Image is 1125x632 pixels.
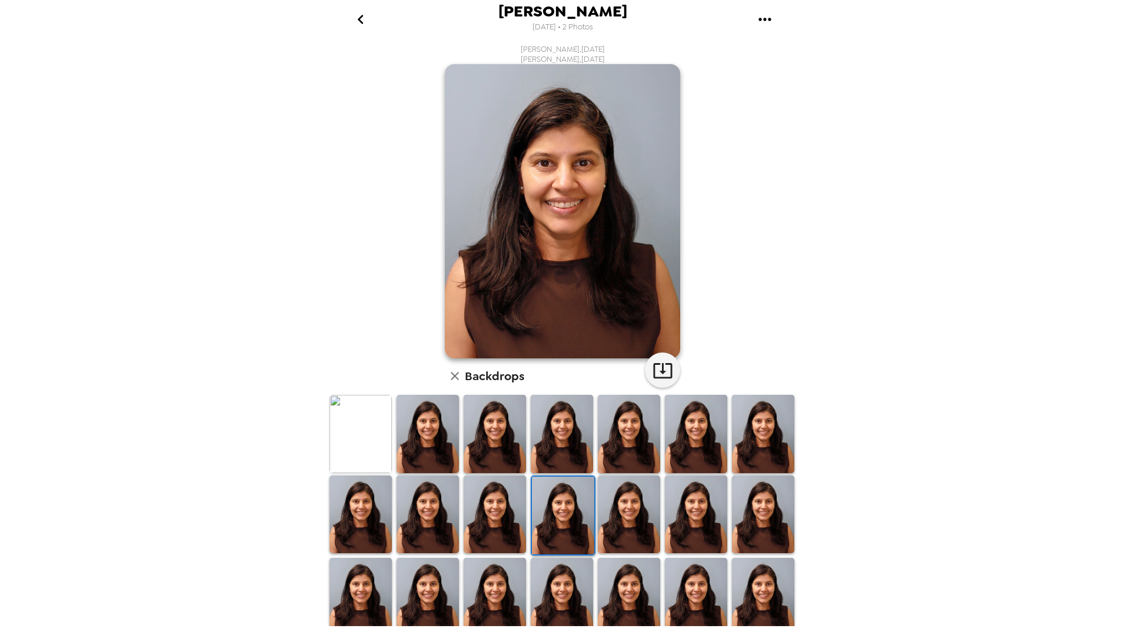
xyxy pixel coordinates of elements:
span: [DATE] • 2 Photos [532,19,593,35]
h6: Backdrops [465,367,524,385]
span: [PERSON_NAME] [498,4,627,19]
img: user [445,64,680,358]
img: Original [329,395,392,473]
span: [PERSON_NAME] , [DATE] [521,54,605,64]
span: [PERSON_NAME] , [DATE] [521,44,605,54]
